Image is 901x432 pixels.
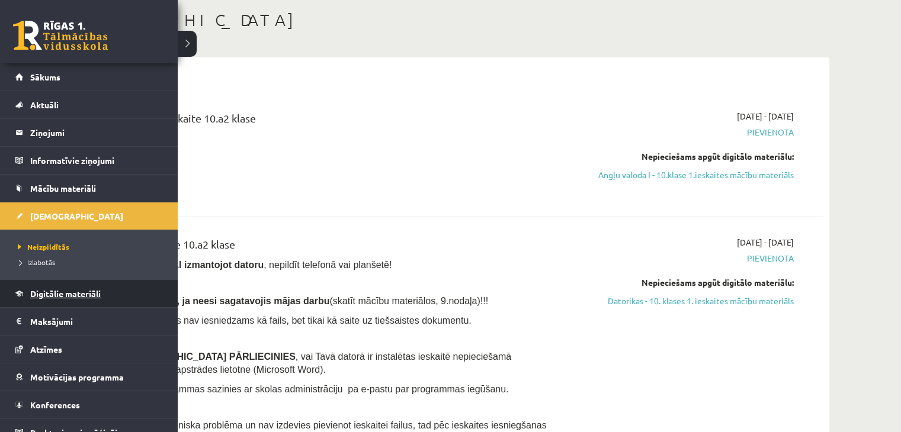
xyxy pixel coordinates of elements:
[15,257,166,267] a: Izlabotās
[15,336,163,363] a: Atzīmes
[15,391,163,418] a: Konferences
[152,260,264,270] b: , TIKAI izmantojot datoru
[15,241,166,252] a: Neizpildītās
[89,110,553,132] div: Angļu valoda 1. ieskaite 10.a2 klase
[15,202,163,230] a: [DEMOGRAPHIC_DATA]
[30,344,62,354] span: Atzīmes
[89,352,296,362] span: Pirms [DEMOGRAPHIC_DATA] PĀRLIECINIES
[15,242,69,252] span: Neizpildītās
[30,119,163,146] legend: Ziņojumi
[570,295,794,307] a: Datorikas - 10. klases 1. ieskaites mācību materiāls
[15,363,163,391] a: Motivācijas programma
[15,308,163,335] a: Maksājumi
[30,183,96,194] span: Mācību materiāli
[15,175,163,202] a: Mācību materiāli
[13,21,108,50] a: Rīgas 1. Tālmācības vidusskola
[15,280,163,307] a: Digitālie materiāli
[15,257,55,267] span: Izlabotās
[30,308,163,335] legend: Maksājumi
[570,169,794,181] a: Angļu valoda I - 10.klase 1.ieskaites mācību materiāls
[570,126,794,138] span: Pievienota
[570,252,794,265] span: Pievienota
[89,315,472,325] span: - mājasdarbs nav iesniedzams kā fails, bet tikai kā saite uz tiešsaistes dokumentu.
[89,296,329,306] span: Nesāc pildīt ieskaiti, ja neesi sagatavojis mājas darbu
[30,288,101,299] span: Digitālie materiāli
[89,236,553,258] div: Datorika 1. ieskaite 10.a2 klase
[570,150,794,163] div: Nepieciešams apgūt digitālo materiālu:
[30,211,123,221] span: [DEMOGRAPHIC_DATA]
[15,147,163,174] a: Informatīvie ziņojumi
[71,10,829,30] h1: [DEMOGRAPHIC_DATA]
[737,236,794,249] span: [DATE] - [DATE]
[30,99,59,110] span: Aktuāli
[30,72,60,82] span: Sākums
[329,296,488,306] span: (skatīt mācību materiālos, 9.nodaļa)!!!
[15,63,163,91] a: Sākums
[30,147,163,174] legend: Informatīvie ziņojumi
[89,384,508,394] span: Ja Tev nav šīs programmas sazinies ar skolas administrāciju pa e-pastu par programmas iegūšanu.
[89,260,392,270] span: Ieskaite jāpilda , nepildīt telefonā vai planšetē!
[15,91,163,118] a: Aktuāli
[15,119,163,146] a: Ziņojumi
[30,372,124,382] span: Motivācijas programma
[30,399,80,410] span: Konferences
[89,352,511,375] span: , vai Tavā datorā ir instalētas ieskaitē nepieciešamā programma – teksta apstrādes lietotne (Micr...
[737,110,794,122] span: [DATE] - [DATE]
[570,276,794,289] div: Nepieciešams apgūt digitālo materiālu:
